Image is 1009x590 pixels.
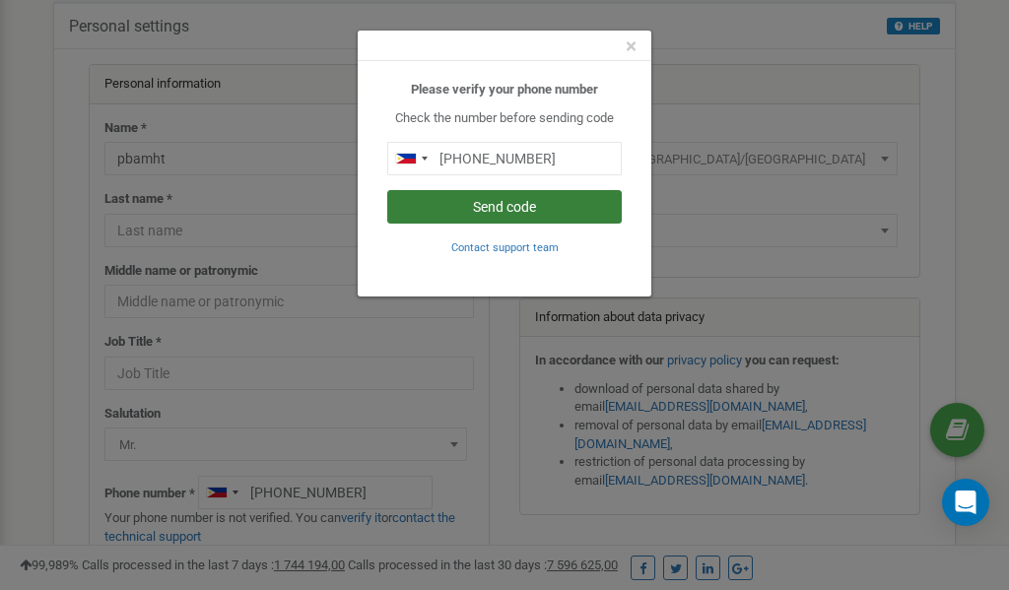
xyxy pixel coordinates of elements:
[451,239,559,254] a: Contact support team
[387,109,622,128] p: Check the number before sending code
[942,479,989,526] div: Open Intercom Messenger
[411,82,598,97] b: Please verify your phone number
[626,36,637,57] button: Close
[387,142,622,175] input: 0905 123 4567
[388,143,434,174] div: Telephone country code
[626,34,637,58] span: ×
[387,190,622,224] button: Send code
[451,241,559,254] small: Contact support team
